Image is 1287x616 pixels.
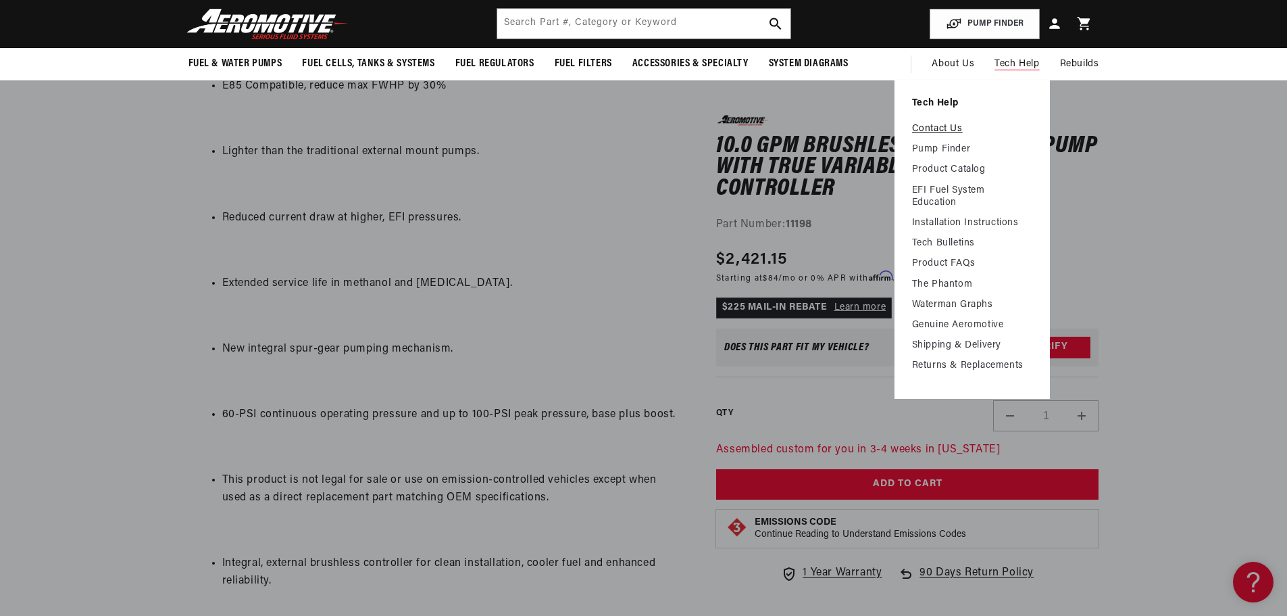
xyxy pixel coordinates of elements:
[755,528,966,540] p: Continue Reading to Understand Emissions Codes
[912,123,1032,135] a: Contact Us
[716,298,892,318] p: $225 MAIL-IN REBATE
[716,441,1099,458] p: Assembled custom for you in 3-4 weeks in [US_STATE]
[759,48,859,80] summary: System Diagrams
[632,57,749,71] span: Accessories & Specialty
[716,469,1099,500] button: Add to Cart
[292,48,445,80] summary: Fuel Cells, Tanks & Systems
[912,339,1032,352] a: Shipping & Delivery
[922,48,984,80] a: About Us
[755,517,836,527] strong: Emissions Code
[912,164,1032,176] a: Product Catalog
[869,270,892,281] span: Affirm
[716,216,1099,234] div: Part Number:
[1050,48,1109,80] summary: Rebuilds
[222,143,682,161] li: Lighter than the traditional external mount pumps.
[716,135,1099,199] h1: 10.0 GPM Brushless In-Line Fuel Pump with True Variable Speed Controller
[445,48,545,80] summary: Fuel Regulators
[724,341,869,352] div: Does This part fit My vehicle?
[912,319,1032,331] a: Genuine Aeromotive
[302,57,434,71] span: Fuel Cells, Tanks & Systems
[755,516,966,540] button: Emissions CodeContinue Reading to Understand Emissions Codes
[622,48,759,80] summary: Accessories & Specialty
[912,279,1032,291] a: The Phantom
[912,217,1032,229] a: Installation Instructions
[183,8,352,40] img: Aeromotive
[761,9,790,39] button: search button
[912,185,1032,209] a: EFI Fuel System Education
[716,271,971,284] p: Starting at /mo or 0% APR with .
[222,406,682,424] li: 60-PSI continuous operating pressure and up to 100-PSI peak pressure, base plus boost.
[912,143,1032,156] a: Pump Finder
[803,564,882,582] span: 1 Year Warranty
[898,564,1034,595] a: 90 Days Return Policy
[455,57,534,71] span: Fuel Regulators
[222,210,682,227] li: Reduced current draw at higher, EFI pressures.
[222,555,682,590] li: Integral, external brushless controller for clean installation, cooler fuel and enhanced reliabil...
[912,360,1032,372] a: Returns & Replacements
[984,48,1049,80] summary: Tech Help
[555,57,612,71] span: Fuel Filters
[932,59,974,69] span: About Us
[781,564,882,582] a: 1 Year Warranty
[912,299,1032,311] a: Waterman Graphs
[497,9,790,39] input: Search by Part Number, Category or Keyword
[930,9,1040,39] button: PUMP FINDER
[763,274,778,282] span: $84
[716,408,733,419] label: QTY
[769,57,849,71] span: System Diagrams
[222,78,682,95] li: E85 Compatible, reduce max FWHP by 30%
[994,57,1039,72] span: Tech Help
[786,219,812,230] strong: 11198
[912,237,1032,250] a: Tech Bulletins
[222,341,682,358] li: New integral spur-gear pumping mechanism.
[178,48,293,80] summary: Fuel & Water Pumps
[545,48,622,80] summary: Fuel Filters
[834,302,886,312] a: Learn more
[919,564,1034,595] span: 90 Days Return Policy
[716,247,788,271] span: $2,421.15
[1060,57,1099,72] span: Rebuilds
[188,57,282,71] span: Fuel & Water Pumps
[912,97,1032,110] a: Tech Help
[222,472,682,506] li: This product is not legal for sale or use on emission-controlled vehicles except when used as a d...
[222,275,682,293] li: Extended service life in methanol and [MEDICAL_DATA].
[726,516,748,538] img: Emissions code
[912,258,1032,270] a: Product FAQs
